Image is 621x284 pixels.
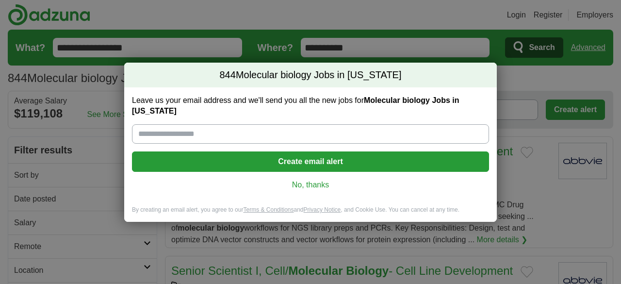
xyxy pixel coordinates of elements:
a: No, thanks [140,180,481,190]
a: Privacy Notice [304,206,341,213]
div: By creating an email alert, you agree to our and , and Cookie Use. You can cancel at any time. [124,206,497,222]
label: Leave us your email address and we'll send you all the new jobs for [132,95,489,117]
h2: Molecular biology Jobs in [US_STATE] [124,63,497,88]
button: Create email alert [132,151,489,172]
a: Terms & Conditions [243,206,294,213]
span: 844 [220,68,236,82]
